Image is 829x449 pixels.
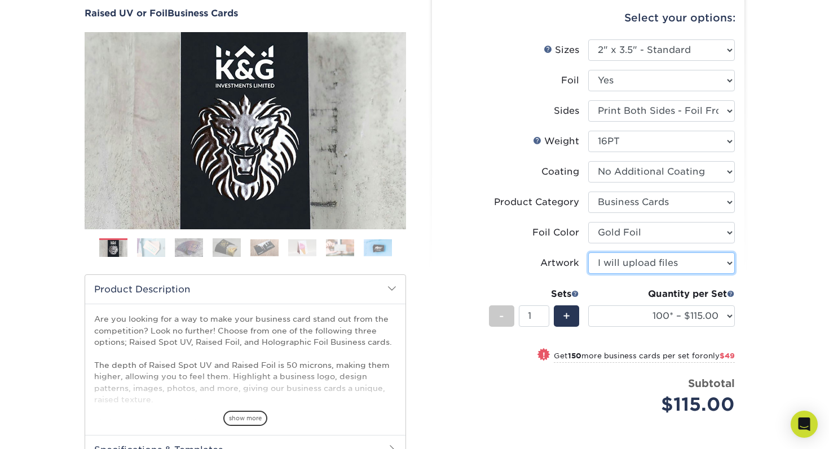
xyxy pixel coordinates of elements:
strong: 150 [568,352,581,360]
img: Business Cards 07 [326,239,354,256]
div: Foil [561,74,579,87]
img: Business Cards 03 [175,238,203,257]
img: Business Cards 06 [288,239,316,256]
div: Open Intercom Messenger [791,411,818,438]
img: Business Cards 01 [99,234,127,263]
span: show more [223,411,267,426]
h2: Product Description [85,275,405,304]
div: Sizes [544,43,579,57]
h1: Business Cards [85,8,406,19]
div: Sides [554,104,579,118]
img: Business Cards 02 [137,238,165,257]
div: Foil Color [532,226,579,239]
a: Raised UV or FoilBusiness Cards [85,8,406,19]
img: Business Cards 05 [250,239,279,256]
iframe: Google Customer Reviews [3,415,96,445]
span: $49 [720,352,735,360]
span: only [703,352,735,360]
div: Weight [533,135,579,148]
div: Product Category [494,195,579,209]
div: $115.00 [597,391,735,418]
span: ! [543,349,545,361]
img: Business Cards 08 [364,239,392,256]
span: + [563,308,570,324]
small: Get more business cards per set for [554,352,735,363]
div: Coating [541,165,579,179]
div: Artwork [540,256,579,270]
div: Quantity per Set [588,287,735,301]
img: Business Cards 04 [213,238,241,257]
div: Sets [489,287,579,301]
span: - [499,308,504,324]
strong: Subtotal [688,377,735,389]
span: Raised UV or Foil [85,8,167,19]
